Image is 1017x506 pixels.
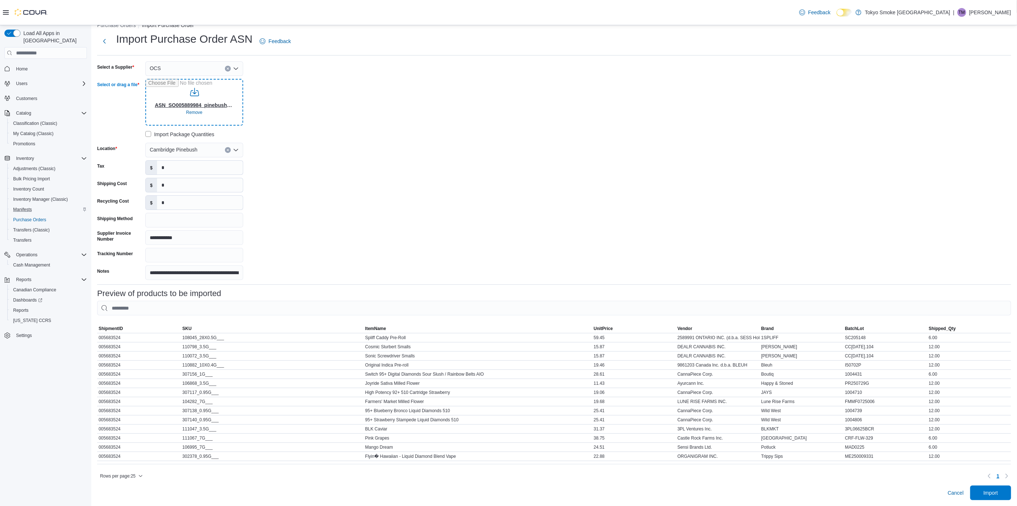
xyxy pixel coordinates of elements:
span: [US_STATE] CCRS [13,318,51,323]
a: Classification (Classic) [10,119,60,128]
div: PR250729G [844,379,927,388]
button: Reports [1,275,90,285]
button: Purchase Orders [7,215,90,225]
span: Vendor [677,326,692,331]
div: 12.00 [928,388,1011,397]
span: Inventory [13,154,87,163]
div: 1SPLIFF [760,333,844,342]
div: 95+ Strawberry Stampede Liquid Diamonds 510 [364,415,592,424]
div: Trippy Sips [760,452,844,461]
div: Potluck [760,443,844,452]
label: Tracking Number [97,251,133,257]
p: [PERSON_NAME] [969,8,1011,17]
span: Adjustments (Classic) [10,164,87,173]
div: CannaPiece Corp. [676,388,760,397]
label: Recycling Cost [97,198,129,204]
button: Promotions [7,139,90,149]
h1: Import Purchase Order ASN [116,32,252,46]
div: 3PL Ventures Inc. [676,425,760,433]
span: SKU [182,326,191,331]
button: Next [97,34,112,49]
div: CannaPiece Corp. [676,370,760,379]
p: | [953,8,955,17]
div: 005683524 [97,397,181,406]
div: 15.87 [592,342,676,351]
span: Rows per page : 25 [100,473,135,479]
span: BatchLot [845,326,864,331]
a: Canadian Compliance [10,285,59,294]
span: Transfers (Classic) [10,226,87,234]
div: MAD0225 [844,443,927,452]
div: 31.37 [592,425,676,433]
nav: Complex example [4,60,87,360]
div: 005683524 [97,452,181,461]
button: Clear selected files [183,108,206,117]
div: 307117_0.95G___ [181,388,364,397]
a: Dashboards [10,296,45,304]
div: 28.61 [592,370,676,379]
a: Home [13,65,31,73]
span: Inventory Count [10,185,87,193]
span: Reports [16,277,31,283]
div: 106868_3.5G___ [181,379,364,388]
div: BLK Caviar [364,425,592,433]
span: Reports [13,275,87,284]
button: Shipped_Qty [928,324,1011,333]
div: FMMF0725006 [844,397,927,406]
span: Import [983,489,998,497]
div: 005683524 [97,333,181,342]
div: 005683524 [97,415,181,424]
button: Customers [1,93,90,104]
div: 6.00 [928,443,1011,452]
div: 005683524 [97,342,181,351]
div: 6.00 [928,434,1011,442]
div: 110072_3.5G___ [181,352,364,360]
span: Manifests [13,207,32,212]
div: JAYS [760,388,844,397]
input: Dark Mode [837,9,852,16]
div: DEALR CANNABIS INC. [676,342,760,351]
button: BatchLot [844,324,927,333]
span: Catalog [13,109,87,118]
div: Sensi Brands Ltd. [676,443,760,452]
div: 106995_7G___ [181,443,364,452]
div: BLKMKT [760,425,844,433]
a: Bulk Pricing Import [10,175,53,183]
button: Inventory [1,153,90,164]
button: Page 1 of 1 [994,470,1002,482]
nav: An example of EuiBreadcrumbs [97,22,1011,30]
a: Manifests [10,205,35,214]
span: TM [959,8,965,17]
button: Canadian Compliance [7,285,90,295]
div: Bleuh [760,361,844,369]
div: 25.41 [592,415,676,424]
button: Reports [7,305,90,315]
input: This is a search bar. As you type, the results lower in the page will automatically filter. [97,301,1011,315]
div: Castle Rock Farms Inc. [676,434,760,442]
div: I50702P [844,361,927,369]
div: 111067_7G___ [181,434,364,442]
button: Open list of options [233,66,239,72]
span: Transfers [13,237,31,243]
span: Users [13,79,87,88]
div: Switch 95+ Digital Diamonds Sour Slush / Rainbow Belts AIO [364,370,592,379]
div: CRF-FLW-329 [844,434,927,442]
span: Cambridge Pinebush [150,145,198,154]
span: Home [16,66,28,72]
label: Supplier Invoice Number [97,230,142,242]
div: CannaPiece Corp. [676,415,760,424]
div: CC[DATE].104 [844,342,927,351]
div: 15.87 [592,352,676,360]
span: Bulk Pricing Import [10,175,87,183]
span: My Catalog (Classic) [10,129,87,138]
span: Catalog [16,110,31,116]
label: Notes [97,268,109,274]
label: Shipping Method [97,216,133,222]
span: Home [13,64,87,73]
button: Inventory Count [7,184,90,194]
span: UnitPrice [594,326,613,331]
span: Inventory [16,156,34,161]
div: High Potency 92+ 510 Cartridge Strawberry [364,388,592,397]
div: LUNE RISE FARMS INC. [676,397,760,406]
